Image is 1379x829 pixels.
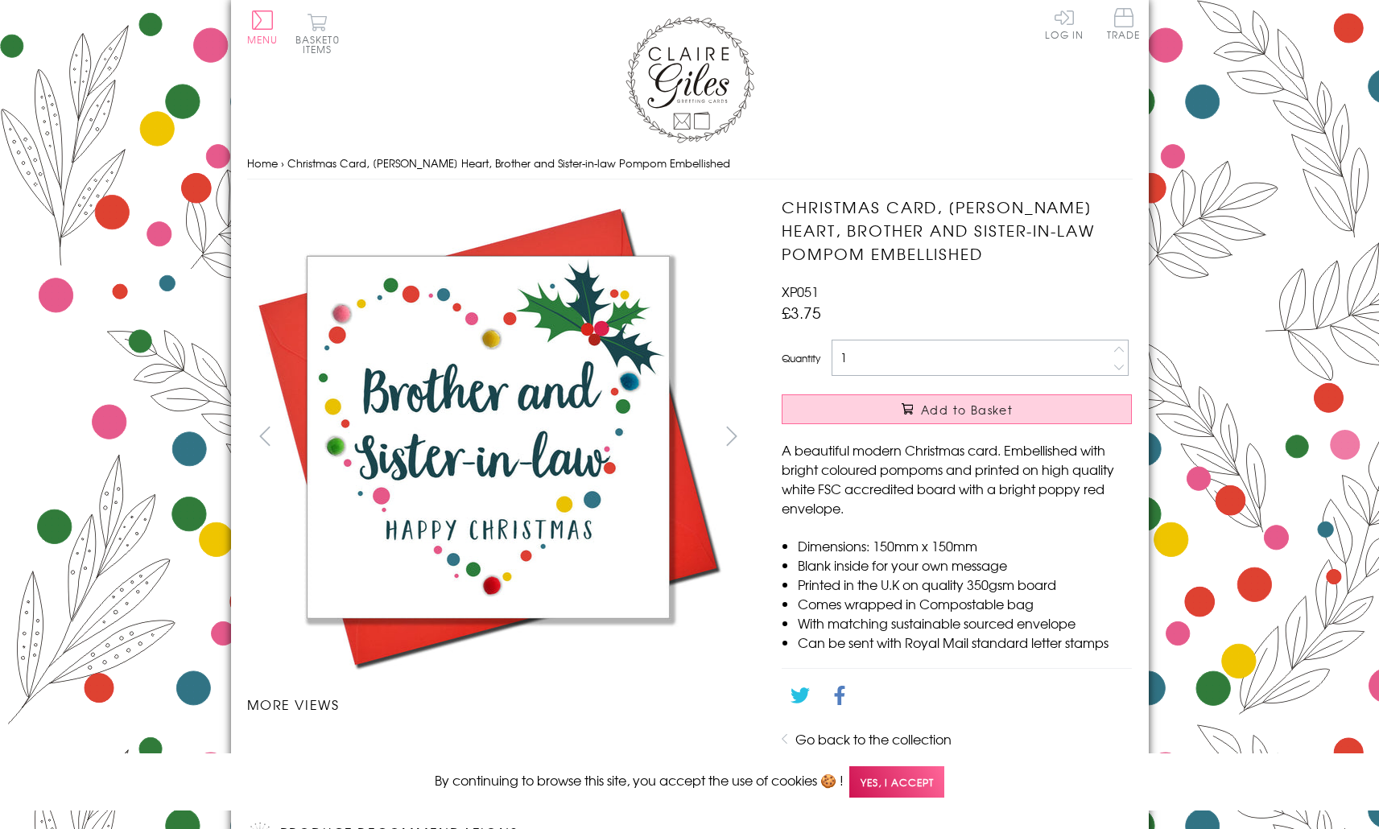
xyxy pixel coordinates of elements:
span: Menu [247,32,279,47]
nav: breadcrumbs [247,147,1133,180]
img: Christmas Card, Dotty Heart, Brother and Sister-in-law Pompom Embellished [687,749,687,750]
span: £3.75 [782,301,821,324]
button: next [713,418,749,454]
h1: Christmas Card, [PERSON_NAME] Heart, Brother and Sister-in-law Pompom Embellished [782,196,1132,265]
a: Home [247,155,278,171]
span: Trade [1107,8,1141,39]
p: A beautiful modern Christmas card. Embellished with bright coloured pompoms and printed on high q... [782,440,1132,518]
span: Christmas Card, [PERSON_NAME] Heart, Brother and Sister-in-law Pompom Embellished [287,155,730,171]
li: Carousel Page 4 [624,730,749,765]
ul: Carousel Pagination [247,730,750,765]
span: 0 items [303,32,340,56]
a: Log In [1045,8,1084,39]
span: XP051 [782,282,819,301]
span: Add to Basket [921,402,1013,418]
a: Go back to the collection [795,729,952,749]
h3: More views [247,695,750,714]
button: prev [247,418,283,454]
li: Blank inside for your own message [798,555,1132,575]
li: Printed in the U.K on quality 350gsm board [798,575,1132,594]
span: › [281,155,284,171]
li: Can be sent with Royal Mail standard letter stamps [798,633,1132,652]
li: Carousel Page 1 (Current Slide) [247,730,373,765]
span: Yes, I accept [849,766,944,798]
img: Christmas Card, Dotty Heart, Brother and Sister-in-law Pompom Embellished [749,196,1232,678]
button: Menu [247,10,279,44]
img: Christmas Card, Dotty Heart, Brother and Sister-in-law Pompom Embellished [309,749,310,750]
li: Dimensions: 150mm x 150mm [798,536,1132,555]
button: Add to Basket [782,394,1132,424]
a: Trade [1107,8,1141,43]
li: With matching sustainable sourced envelope [798,613,1132,633]
li: Comes wrapped in Compostable bag [798,594,1132,613]
li: Carousel Page 2 [373,730,498,765]
label: Quantity [782,351,820,365]
img: Christmas Card, Dotty Heart, Brother and Sister-in-law Pompom Embellished [246,196,729,678]
button: Basket0 items [295,13,340,54]
img: Claire Giles Greetings Cards [626,16,754,143]
li: Carousel Page 3 [498,730,624,765]
img: Christmas Card, Dotty Heart, Brother and Sister-in-law Pompom Embellished [561,749,562,750]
